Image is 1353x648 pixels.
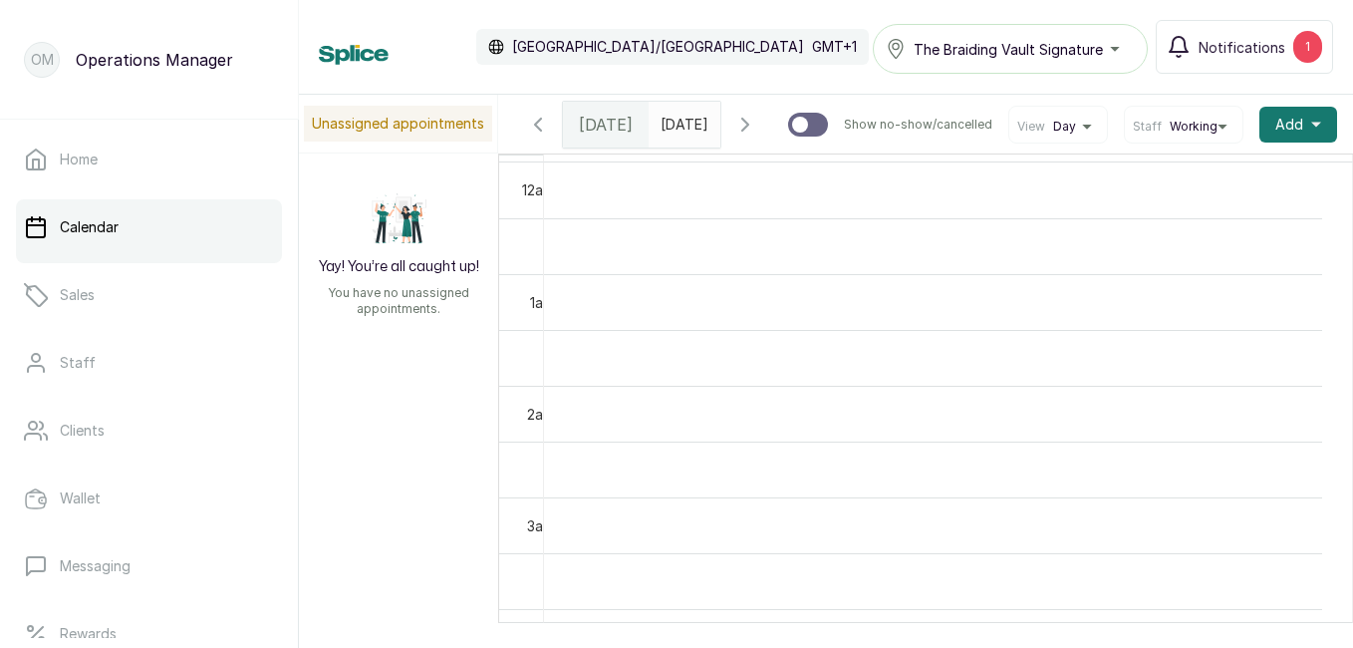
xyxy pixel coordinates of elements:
[523,404,558,425] div: 2am
[16,403,282,459] a: Clients
[812,37,857,57] p: GMT+1
[16,132,282,187] a: Home
[60,353,96,373] p: Staff
[518,179,558,200] div: 12am
[16,471,282,526] a: Wallet
[319,257,479,277] h2: Yay! You’re all caught up!
[60,285,95,305] p: Sales
[311,285,486,317] p: You have no unassigned appointments.
[1017,119,1045,135] span: View
[563,102,649,148] div: [DATE]
[523,515,558,536] div: 3am
[16,267,282,323] a: Sales
[60,624,117,644] p: Rewards
[60,217,119,237] p: Calendar
[1275,115,1303,135] span: Add
[844,117,992,133] p: Show no-show/cancelled
[526,292,558,313] div: 1am
[16,538,282,594] a: Messaging
[1293,31,1322,63] div: 1
[1017,119,1099,135] button: ViewDay
[304,106,492,142] p: Unassigned appointments
[60,488,101,508] p: Wallet
[914,39,1103,60] span: The Braiding Vault Signature
[16,199,282,255] a: Calendar
[512,37,804,57] p: [GEOGRAPHIC_DATA]/[GEOGRAPHIC_DATA]
[1156,20,1333,74] button: Notifications1
[76,48,233,72] p: Operations Manager
[60,421,105,441] p: Clients
[873,24,1148,74] button: The Braiding Vault Signature
[31,50,54,70] p: OM
[579,113,633,137] span: [DATE]
[1133,119,1234,135] button: StaffWorking
[1170,119,1218,135] span: Working
[60,556,131,576] p: Messaging
[1259,107,1337,143] button: Add
[60,150,98,169] p: Home
[1133,119,1162,135] span: Staff
[16,335,282,391] a: Staff
[1199,37,1285,58] span: Notifications
[1053,119,1076,135] span: Day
